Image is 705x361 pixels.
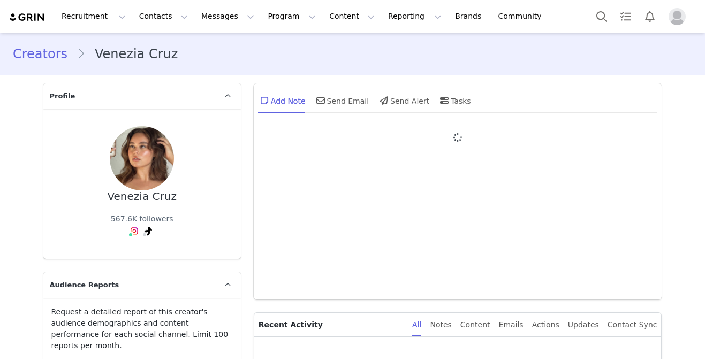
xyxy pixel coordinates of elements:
[532,313,559,337] div: Actions
[662,8,696,25] button: Profile
[499,313,524,337] div: Emails
[133,4,194,28] button: Contacts
[50,91,75,102] span: Profile
[195,4,261,28] button: Messages
[111,213,173,225] div: 567.6K followers
[55,4,132,28] button: Recruitment
[492,4,553,28] a: Community
[377,88,429,113] div: Send Alert
[9,12,46,22] img: grin logo
[590,4,613,28] button: Search
[130,227,139,235] img: instagram.svg
[430,313,451,337] div: Notes
[258,88,306,113] div: Add Note
[568,313,599,337] div: Updates
[460,313,490,337] div: Content
[323,4,381,28] button: Content
[449,4,491,28] a: Brands
[110,126,174,190] img: 1cce7df0-74c3-4de6-945b-9e117dc891d0.jpg
[438,88,471,113] div: Tasks
[608,313,657,337] div: Contact Sync
[107,190,176,203] div: Venezia Cruz
[259,313,404,336] p: Recent Activity
[51,306,233,351] p: Request a detailed report of this creator's audience demographics and content performance for eac...
[382,4,448,28] button: Reporting
[614,4,638,28] a: Tasks
[314,88,369,113] div: Send Email
[412,313,421,337] div: All
[261,4,322,28] button: Program
[638,4,662,28] button: Notifications
[50,280,119,290] span: Audience Reports
[669,8,686,25] img: placeholder-profile.jpg
[13,44,77,64] a: Creators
